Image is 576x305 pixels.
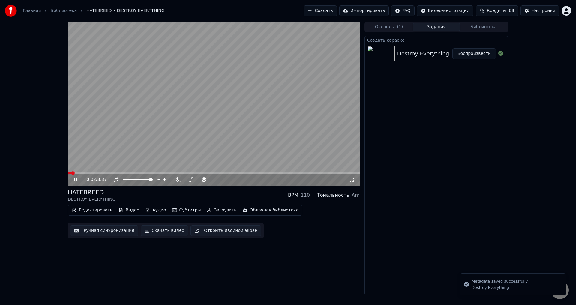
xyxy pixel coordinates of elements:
[23,8,165,14] nav: breadcrumb
[143,206,168,214] button: Аудио
[352,192,360,199] div: Am
[417,5,473,16] button: Видео-инструкции
[304,5,337,16] button: Создать
[68,196,115,202] div: DESTROY EVERYTHING
[365,23,413,31] button: Очередь
[87,177,96,183] span: 0:02
[472,278,528,284] div: Metadata saved successfully
[87,177,101,183] div: /
[141,225,188,236] button: Скачать видео
[69,206,115,214] button: Редактировать
[23,8,41,14] a: Главная
[397,24,403,30] span: ( 1 )
[190,225,261,236] button: Открыть двойной экран
[472,285,528,290] div: Destroy Everything
[68,188,115,196] div: HATEBREED
[116,206,142,214] button: Видео
[339,5,389,16] button: Импортировать
[317,192,349,199] div: Тональность
[460,23,507,31] button: Библиотека
[5,5,17,17] img: youka
[50,8,77,14] a: Библиотека
[70,225,138,236] button: Ручная синхронизация
[452,48,496,59] button: Воспроизвести
[520,5,559,16] button: Настройки
[397,49,449,58] div: Destroy Everything
[532,8,555,14] div: Настройки
[476,5,518,16] button: Кредиты68
[288,192,298,199] div: BPM
[170,206,203,214] button: Субтитры
[391,5,414,16] button: FAQ
[413,23,460,31] button: Задания
[97,177,107,183] span: 3:37
[365,36,508,43] div: Создать караоке
[301,192,310,199] div: 110
[487,8,506,14] span: Кредиты
[205,206,239,214] button: Загрузить
[250,207,299,213] div: Облачная библиотека
[86,8,165,14] span: HATEBREED • DESTROY EVERYTHING
[509,8,514,14] span: 68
